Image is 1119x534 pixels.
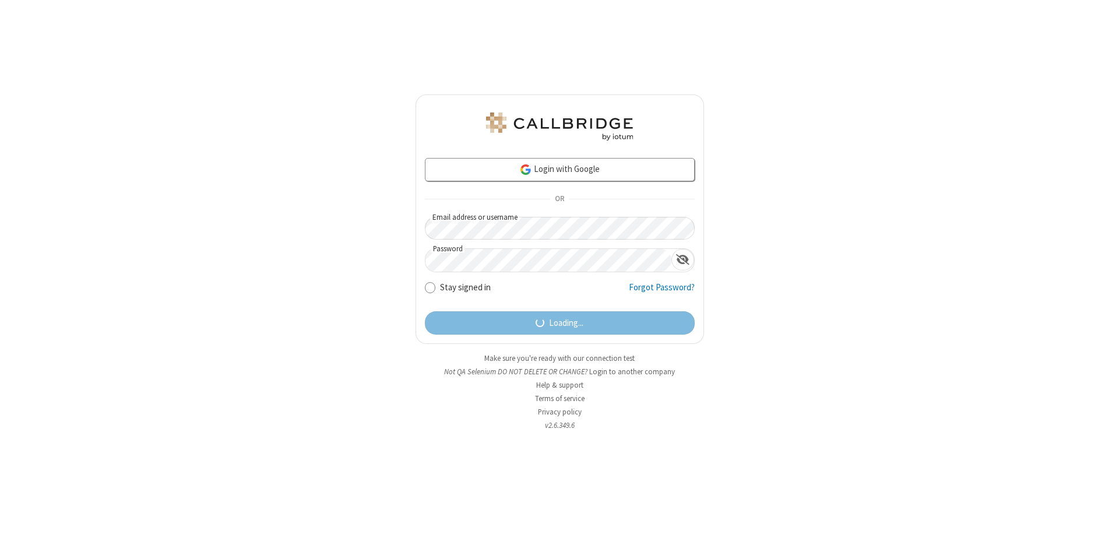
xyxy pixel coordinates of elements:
[416,366,704,377] li: Not QA Selenium DO NOT DELETE OR CHANGE?
[519,163,532,176] img: google-icon.png
[538,407,582,417] a: Privacy policy
[425,311,695,335] button: Loading...
[440,281,491,294] label: Stay signed in
[629,281,695,303] a: Forgot Password?
[550,191,569,208] span: OR
[425,158,695,181] a: Login with Google
[536,380,583,390] a: Help & support
[1090,504,1110,526] iframe: Chat
[589,366,675,377] button: Login to another company
[549,317,583,330] span: Loading...
[535,394,585,403] a: Terms of service
[484,353,635,363] a: Make sure you're ready with our connection test
[671,249,694,270] div: Show password
[425,217,695,240] input: Email address or username
[416,420,704,431] li: v2.6.349.6
[425,249,671,272] input: Password
[484,113,635,140] img: QA Selenium DO NOT DELETE OR CHANGE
